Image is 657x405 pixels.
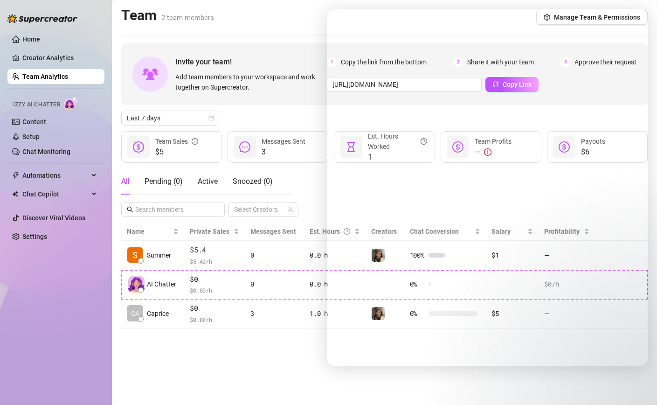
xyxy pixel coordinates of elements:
span: 3 [262,147,305,158]
a: Content [22,118,46,126]
span: AI Chatter [147,279,176,289]
span: Messages Sent [250,228,296,235]
div: Pending ( 0 ) [145,176,183,187]
span: Active [198,177,218,186]
span: search [127,206,133,213]
span: $ 0.00 /h [190,286,239,295]
img: Chat Copilot [12,191,18,197]
a: Discover Viral Videos [22,214,85,222]
span: Last 7 days [127,111,214,125]
th: Name [121,223,184,241]
span: message [239,141,250,153]
span: thunderbolt [12,172,20,179]
span: Izzy AI Chatter [13,100,60,109]
span: calendar [208,115,214,121]
span: 2 team members [161,14,214,22]
span: $0 [190,274,239,285]
a: Chat Monitoring [22,148,70,155]
span: Automations [22,168,89,183]
span: Name [127,226,171,237]
a: Setup [22,133,40,140]
span: Private Sales [190,228,229,235]
span: team [288,207,293,212]
h2: Team [121,7,214,24]
a: Creator Analytics [22,50,97,65]
span: $ 0.00 /h [190,315,239,324]
img: logo-BBDzfeDw.svg [7,14,77,23]
a: Settings [22,233,47,240]
div: All [121,176,130,187]
span: $0 [190,303,239,314]
span: $ 5.40 /h [190,257,239,266]
span: Caprice [147,308,169,319]
img: AI Chatter [64,97,78,110]
div: 0 [250,279,298,289]
span: CA [131,308,139,319]
a: Team Analytics [22,73,68,80]
div: Est. Hours [310,226,353,237]
input: Search members [135,204,212,215]
div: 0 [250,250,298,260]
span: Snoozed ( 0 ) [233,177,273,186]
span: $5 [155,147,198,158]
span: Summer [147,250,171,260]
img: Summer [127,247,143,263]
span: Messages Sent [262,138,305,145]
img: izzy-ai-chatter-avatar-DDCN_rTZ.svg [128,276,145,293]
div: 1.0 h [310,308,360,319]
span: Invite your team! [175,56,327,68]
span: info-circle [192,136,198,147]
span: $5.4 [190,244,239,256]
div: 0.0 h [310,279,360,289]
iframe: Intercom live chat [625,373,648,396]
span: Chat Copilot [22,187,89,202]
div: 0.0 h [310,250,360,260]
span: dollar-circle [133,141,144,153]
a: Home [22,35,40,43]
iframe: Intercom live chat [327,9,648,366]
span: Add team members to your workspace and work together on Supercreator. [175,72,323,92]
div: Team Sales [155,136,198,147]
div: 3 [250,308,298,319]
